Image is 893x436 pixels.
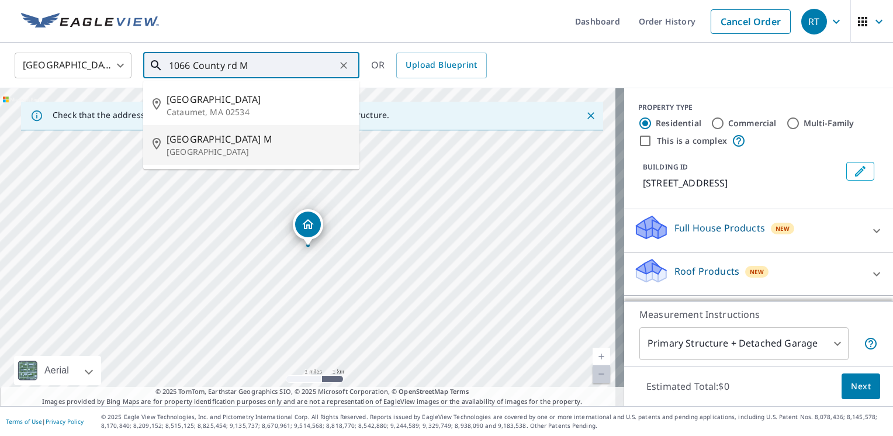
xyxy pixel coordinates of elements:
p: [STREET_ADDRESS] [643,176,842,190]
a: Current Level 12, Zoom Out Disabled [593,365,610,383]
span: © 2025 TomTom, Earthstar Geographics SIO, © 2025 Microsoft Corporation, © [155,387,469,397]
span: Next [851,379,871,394]
div: [GEOGRAPHIC_DATA] [15,49,131,82]
button: Close [583,108,598,123]
a: Terms [450,387,469,396]
p: Measurement Instructions [639,307,878,321]
span: New [750,267,764,276]
div: Aerial [14,356,101,385]
button: Clear [335,57,352,74]
label: Commercial [728,117,777,129]
input: Search by address or latitude-longitude [169,49,335,82]
label: This is a complex [657,135,727,147]
p: Estimated Total: $0 [637,373,739,399]
div: Roof ProductsNew [634,257,884,290]
a: OpenStreetMap [399,387,448,396]
span: New [776,224,790,233]
div: RT [801,9,827,34]
p: Check that the address is accurate, then drag the marker over the correct structure. [53,110,389,120]
label: Residential [656,117,701,129]
a: Cancel Order [711,9,791,34]
p: [GEOGRAPHIC_DATA] [167,146,350,158]
img: EV Logo [21,13,159,30]
div: Dropped pin, building 1, Residential property, 1070 County Rd Swanton, VT 05488 [293,209,323,245]
button: Next [842,373,880,400]
div: Full House ProductsNew [634,214,884,247]
p: Roof Products [674,264,739,278]
a: Upload Blueprint [396,53,486,78]
a: Terms of Use [6,417,42,425]
p: | [6,418,84,425]
span: [GEOGRAPHIC_DATA] M [167,132,350,146]
div: PROPERTY TYPE [638,102,879,113]
div: OR [371,53,487,78]
p: Cataumet, MA 02534 [167,106,350,118]
span: [GEOGRAPHIC_DATA] [167,92,350,106]
span: Your report will include the primary structure and a detached garage if one exists. [864,337,878,351]
div: Primary Structure + Detached Garage [639,327,849,360]
button: Edit building 1 [846,162,874,181]
p: © 2025 Eagle View Technologies, Inc. and Pictometry International Corp. All Rights Reserved. Repo... [101,413,887,430]
a: Privacy Policy [46,417,84,425]
p: BUILDING ID [643,162,688,172]
div: Aerial [41,356,72,385]
p: Full House Products [674,221,765,235]
a: Current Level 12, Zoom In [593,348,610,365]
span: Upload Blueprint [406,58,477,72]
label: Multi-Family [804,117,854,129]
